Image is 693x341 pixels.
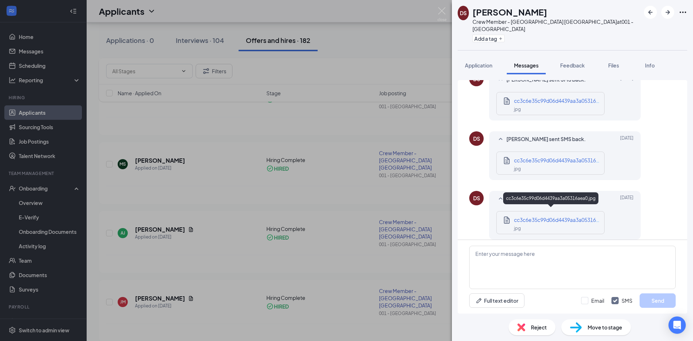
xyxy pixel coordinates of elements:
[620,135,633,144] span: [DATE]
[496,135,505,144] svg: SmallChevronUp
[514,62,539,69] span: Messages
[620,194,633,203] span: [DATE]
[668,316,686,334] div: Open Intercom Messenger
[645,62,655,69] span: Info
[679,8,687,17] svg: Ellipses
[514,226,521,231] span: jpg
[646,8,655,17] svg: ArrowLeftNew
[663,8,672,17] svg: ArrowRight
[472,18,640,32] div: Crew Member - [GEOGRAPHIC_DATA] [GEOGRAPHIC_DATA] at 001 - [GEOGRAPHIC_DATA]
[506,135,586,144] span: [PERSON_NAME] sent SMS back.
[514,157,617,163] span: cc3c6e35c99d06d4439aa3a05316aea0.jpg
[473,194,480,202] div: DS
[514,217,617,223] span: cc3c6e35c99d06d4439aa3a05316aea0.jpg
[644,6,657,19] button: ArrowLeftNew
[502,97,601,110] a: Documentcc3c6e35c99d06d4439aa3a05316aea0.jpgjpg
[502,156,601,170] a: Documentcc3c6e35c99d06d4439aa3a05316aea0.jpgjpg
[531,323,547,331] span: Reject
[514,106,521,112] span: jpg
[465,62,492,69] span: Application
[514,97,617,104] span: cc3c6e35c99d06d4439aa3a05316aea0.jpg
[560,62,585,69] span: Feedback
[498,36,503,41] svg: Plus
[661,6,674,19] button: ArrowRight
[473,135,480,142] div: DS
[496,194,505,203] svg: SmallChevronUp
[503,192,598,204] div: cc3c6e35c99d06d4439aa3a05316aea0.jpg
[502,156,511,165] svg: Document
[469,293,524,308] button: Full text editorPen
[608,62,619,69] span: Files
[502,216,511,224] svg: Document
[502,97,511,105] svg: Document
[475,297,483,304] svg: Pen
[588,323,622,331] span: Move to stage
[472,6,547,18] h1: [PERSON_NAME]
[514,166,521,171] span: jpg
[460,9,467,17] div: DS
[640,293,676,308] button: Send
[472,35,505,42] button: PlusAdd a tag
[502,216,601,229] a: Documentcc3c6e35c99d06d4439aa3a05316aea0.jpgjpg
